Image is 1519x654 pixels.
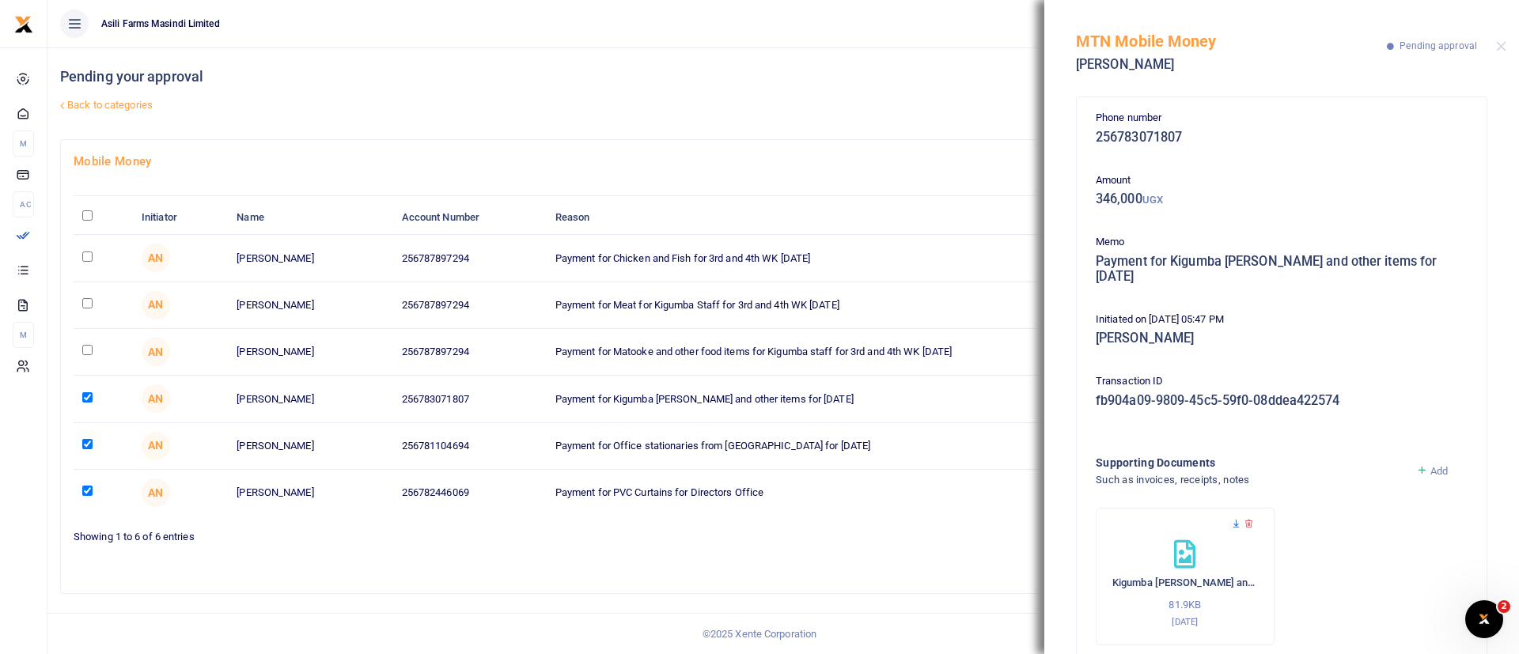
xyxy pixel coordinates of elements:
td: [PERSON_NAME] [228,423,392,470]
td: Payment for Kigumba [PERSON_NAME] and other items for [DATE] [547,376,1152,422]
h4: Pending your approval [60,68,1020,85]
td: Payment for Chicken and Fish for 3rd and 4th WK [DATE] [547,235,1152,282]
span: Annet Nanyonga [142,338,170,366]
p: Transaction ID [1096,373,1468,390]
p: 81.9KB [1112,597,1258,614]
td: 256787897294 [392,329,546,376]
p: Initiated on [DATE] 05:47 PM [1096,312,1468,328]
div: Showing 1 to 6 of 6 entries [74,520,777,545]
h5: 346,000 [1096,191,1468,207]
a: Add [1416,465,1449,477]
td: [PERSON_NAME] [228,235,392,282]
p: Amount [1096,172,1468,189]
li: M [13,322,34,348]
td: [PERSON_NAME] [228,329,392,376]
td: Payment for Office stationaries from [GEOGRAPHIC_DATA] for [DATE] [547,423,1152,470]
a: Back to categories [56,92,1020,119]
td: [PERSON_NAME] [228,282,392,329]
td: 256787897294 [392,235,546,282]
th: : activate to sort column descending [74,201,133,235]
h5: fb904a09-9809-45c5-59f0-08ddea422574 [1096,393,1468,409]
h5: Payment for Kigumba [PERSON_NAME] and other items for [DATE] [1096,254,1468,285]
th: Account Number: activate to sort column ascending [392,201,546,235]
th: Name: activate to sort column ascending [228,201,392,235]
h5: [PERSON_NAME] [1076,57,1387,73]
td: Payment for PVC Curtains for Directors Office [547,470,1152,516]
span: Annet Nanyonga [142,384,170,413]
span: Pending approval [1400,40,1477,51]
span: Annet Nanyonga [142,244,170,272]
a: logo-small logo-large logo-large [14,17,33,29]
p: Phone number [1096,110,1468,127]
h6: Kigumba [PERSON_NAME] and other items for [DATE] [1112,577,1258,589]
button: Close [1496,41,1506,51]
li: Ac [13,191,34,217]
img: logo-small [14,15,33,34]
span: 2 [1498,600,1510,613]
span: Asili Farms Masindi Limited [95,17,226,31]
p: Memo [1096,234,1468,251]
span: Annet Nanyonga [142,291,170,319]
td: 256782446069 [392,470,546,516]
h4: Supporting Documents [1096,454,1403,471]
iframe: Intercom live chat [1465,600,1503,638]
small: [DATE] [1172,616,1198,627]
td: 256781104694 [392,423,546,470]
td: Payment for Meat for Kigumba Staff for 3rd and 4th WK [DATE] [547,282,1152,329]
div: Kigumba Ream and other items for Sept 2025 [1096,508,1275,645]
th: Reason: activate to sort column ascending [547,201,1152,235]
th: Initiator: activate to sort column ascending [133,201,228,235]
td: [PERSON_NAME] [228,376,392,422]
h5: 256783071807 [1096,130,1468,146]
h5: [PERSON_NAME] [1096,331,1468,346]
span: Annet Nanyonga [142,478,170,507]
h4: Such as invoices, receipts, notes [1096,471,1403,489]
td: [PERSON_NAME] [228,470,392,516]
td: Payment for Matooke and other food items for Kigumba staff for 3rd and 4th WK [DATE] [547,329,1152,376]
td: 256783071807 [392,376,546,422]
h5: MTN Mobile Money [1076,32,1387,51]
small: UGX [1142,194,1163,206]
td: 256787897294 [392,282,546,329]
li: M [13,130,34,157]
span: Add [1430,465,1448,477]
span: Annet Nanyonga [142,432,170,460]
h4: Mobile Money [74,153,1493,170]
